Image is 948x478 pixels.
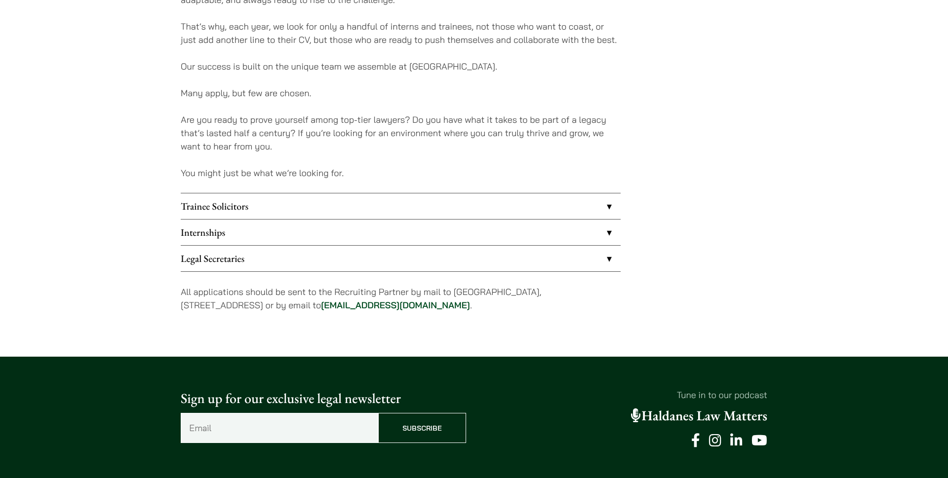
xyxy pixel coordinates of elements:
[181,166,621,180] p: You might just be what we’re looking for.
[181,113,621,153] p: Are you ready to prove yourself among top-tier lawyers? Do you have what it takes to be part of a...
[631,407,767,425] a: Haldanes Law Matters
[181,246,621,271] a: Legal Secretaries
[321,299,470,311] a: [EMAIL_ADDRESS][DOMAIN_NAME]
[181,193,621,219] a: Trainee Solicitors
[181,86,621,100] p: Many apply, but few are chosen.
[181,413,378,443] input: Email
[181,220,621,245] a: Internships
[181,20,621,46] p: That’s why, each year, we look for only a handful of interns and trainees, not those who want to ...
[181,388,466,409] p: Sign up for our exclusive legal newsletter
[378,413,466,443] input: Subscribe
[482,388,767,402] p: Tune in to our podcast
[181,285,621,312] p: All applications should be sent to the Recruiting Partner by mail to [GEOGRAPHIC_DATA], [STREET_A...
[181,60,621,73] p: Our success is built on the unique team we assemble at [GEOGRAPHIC_DATA].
